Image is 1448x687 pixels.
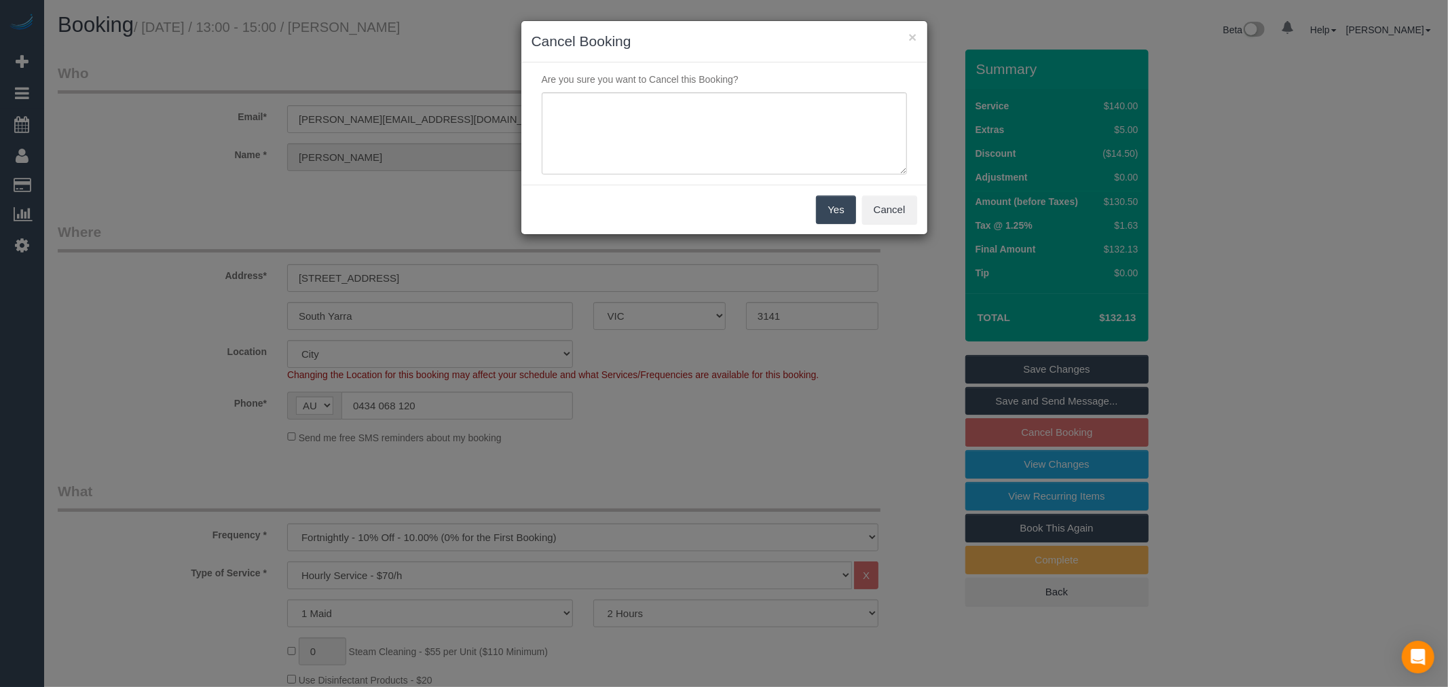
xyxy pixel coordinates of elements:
sui-modal: Cancel Booking [521,21,927,234]
h3: Cancel Booking [532,31,917,52]
button: × [908,30,916,44]
button: Yes [816,196,855,224]
div: Open Intercom Messenger [1402,641,1434,673]
p: Are you sure you want to Cancel this Booking? [532,73,917,86]
button: Cancel [862,196,917,224]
